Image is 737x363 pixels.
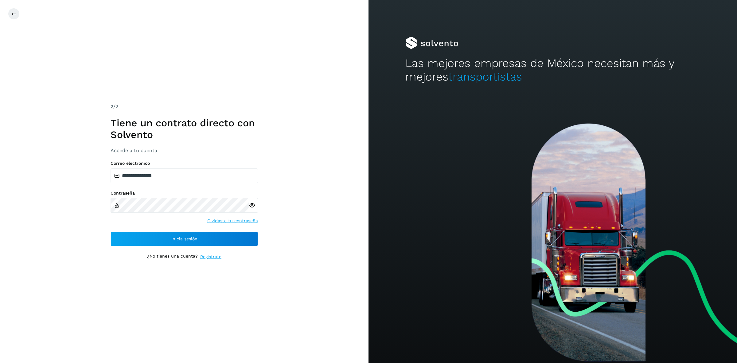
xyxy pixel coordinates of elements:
span: Inicia sesión [171,237,197,241]
button: Inicia sesión [111,231,258,246]
a: Regístrate [200,254,221,260]
a: Olvidaste tu contraseña [207,218,258,224]
p: ¿No tienes una cuenta? [147,254,198,260]
label: Contraseña [111,191,258,196]
h1: Tiene un contrato directo con Solvento [111,117,258,141]
h2: Las mejores empresas de México necesitan más y mejores [405,57,700,84]
div: /2 [111,103,258,110]
span: 2 [111,104,113,109]
span: transportistas [448,70,522,83]
label: Correo electrónico [111,161,258,166]
h3: Accede a tu cuenta [111,148,258,153]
